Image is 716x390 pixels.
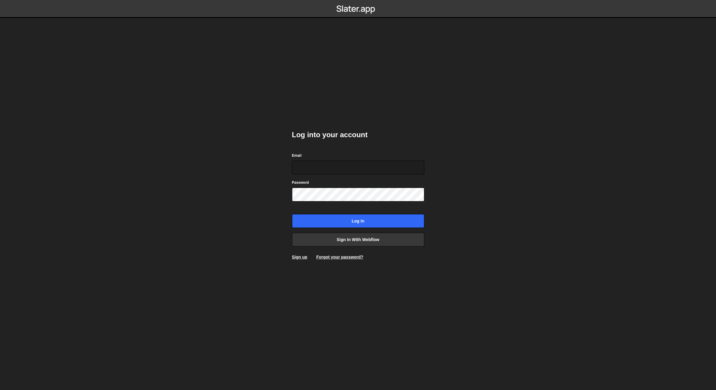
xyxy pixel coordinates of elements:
label: Password [292,180,309,186]
label: Email [292,153,302,159]
a: Forgot your password? [316,255,363,259]
h2: Log into your account [292,130,424,140]
input: Log in [292,214,424,228]
a: Sign in with Webflow [292,233,424,246]
a: Sign up [292,255,307,259]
